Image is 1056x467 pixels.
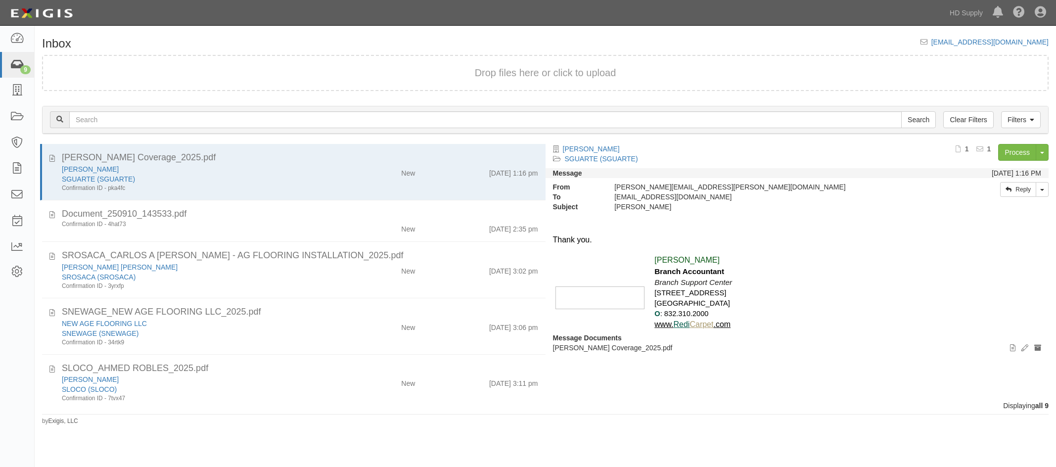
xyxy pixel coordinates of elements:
a: Reply [1000,182,1036,197]
a: SNEWAGE (SNEWAGE) [62,329,138,337]
a: SGUARTE (SGUARTE) [565,155,638,163]
i: Edit document [1021,345,1028,352]
a: [PERSON_NAME] [62,165,119,173]
div: New [401,262,415,276]
i: Branch Support Center [654,278,732,286]
div: New [401,220,415,234]
strong: From [546,182,607,192]
a: Filters [1001,111,1041,128]
input: Search [69,111,902,128]
div: [DATE] 3:02 pm [489,262,538,276]
span: [STREET_ADDRESS] [654,289,726,297]
div: SLOCO (SLOCO) [62,384,333,394]
a: [PERSON_NAME] [62,375,119,383]
div: Confirmation ID - 34rtk9 [62,338,333,347]
span: [PERSON_NAME] [654,256,720,264]
img: logo-5460c22ac91f19d4615b14bd174203de0afe785f0fc80cf4dbbc73dc1793850b.png [7,4,76,22]
a: [EMAIL_ADDRESS][DOMAIN_NAME] [931,38,1049,46]
div: Document_250910_143533.pdf [62,208,538,221]
strong: Subject [546,202,607,212]
div: SLOCO_AHMED ROBLES_2025.pdf [62,362,538,375]
div: Confirmation ID - 7tvx47 [62,394,333,403]
strong: Message [553,169,582,177]
small: by [42,417,78,425]
h1: Inbox [42,37,71,50]
div: Thank you. [553,234,1042,246]
a: NEW AGE FLOORING LLC [62,320,147,327]
a: .com [713,320,731,328]
b: 1 [965,145,969,153]
a: Clear Filters [943,111,993,128]
a: [PERSON_NAME] [PERSON_NAME] [62,263,178,271]
div: Displaying [35,401,1056,411]
div: AHMED ROBLES [62,374,333,384]
b: Branch Accountant [654,267,724,276]
div: Confirmation ID - 3yrxfp [62,282,333,290]
span: : 832.310.2000 [660,310,709,318]
div: New [401,319,415,332]
div: Confirmation ID - 4hat73 [62,220,333,229]
a: HD Supply [945,3,988,23]
i: Archive document [1034,345,1041,352]
div: SROSACA_CARLOS A ARGUETA ROSALES - AG FLOORING INSTALLATION_2025.pdf [62,249,538,262]
div: ARTEMIO GUERRERO [62,164,333,174]
i: View [1010,345,1015,352]
a: Process [998,144,1036,161]
input: Search [901,111,936,128]
strong: To [546,192,607,202]
div: Artemio Guerrero_WC Coverage_2025.pdf [62,151,538,164]
div: [DATE] 3:11 pm [489,374,538,388]
span: [GEOGRAPHIC_DATA] [654,299,730,307]
a: SLOCO (SLOCO) [62,385,117,393]
div: ARTEMIO GUERRERO [607,202,915,212]
a: Carpet [689,320,713,328]
div: New [401,374,415,388]
strong: Message Documents [553,334,622,342]
a: SROSACA (SROSACA) [62,273,136,281]
div: NEW AGE FLOORING LLC [62,319,333,328]
div: SROSACA (SROSACA) [62,272,333,282]
button: Drop files here or click to upload [475,66,616,80]
a: www. [654,320,673,328]
a: Exigis, LLC [48,418,78,424]
div: 9 [20,65,31,74]
a: [PERSON_NAME] [563,145,620,153]
div: Confirmation ID - pka4fc [62,184,333,192]
div: SGUARTE (SGUARTE) [62,174,333,184]
b: 1 [987,145,991,153]
div: New [401,164,415,178]
p: [PERSON_NAME] Coverage_2025.pdf [553,343,1042,353]
div: SNEWAGE (SNEWAGE) [62,328,333,338]
b: all 9 [1035,402,1049,410]
div: [DATE] 1:16 PM [992,168,1041,178]
div: agreement-jjv9je@hdsupply.complianz.com [607,192,915,202]
div: CARLOS A ARGUETA ROSALES [62,262,333,272]
b: O [654,310,660,318]
div: [DATE] 3:06 pm [489,319,538,332]
div: [DATE] 1:16 pm [489,164,538,178]
div: SNEWAGE_NEW AGE FLOORING LLC_2025.pdf [62,306,538,319]
a: Redi [674,320,690,328]
i: Help Center - Complianz [1013,7,1025,19]
div: [DATE] 2:35 pm [489,220,538,234]
a: SGUARTE (SGUARTE) [62,175,135,183]
div: [PERSON_NAME][EMAIL_ADDRESS][PERSON_NAME][DOMAIN_NAME] [607,182,915,192]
